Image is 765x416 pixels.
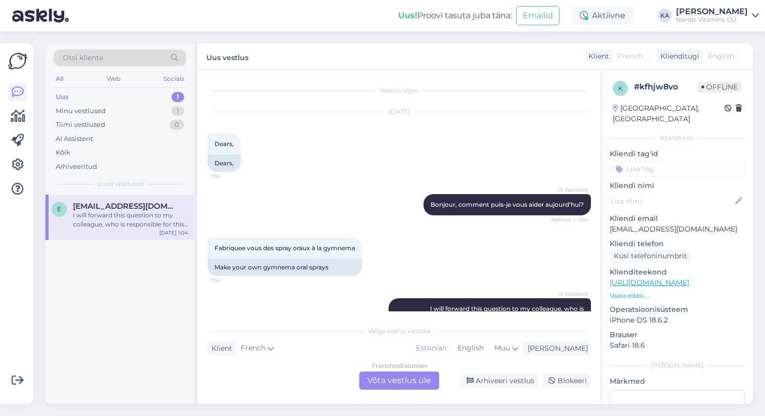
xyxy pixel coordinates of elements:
p: Kliendi telefon [610,239,745,249]
img: Askly Logo [8,52,27,71]
span: Uued vestlused [97,179,144,189]
a: [PERSON_NAME]Nordic Vitamins OÜ [676,8,759,24]
span: Fabriquee vous des spray oraux à la gymnema [215,244,355,252]
div: Proovi tasuta juba täna: [398,10,512,22]
span: 1:04 [210,172,248,180]
div: [DATE] [207,107,591,116]
div: Küsi telefoninumbrit [610,249,691,263]
div: Uus [56,92,69,102]
div: [GEOGRAPHIC_DATA], [GEOGRAPHIC_DATA] [613,103,725,124]
div: KA [658,9,672,23]
div: Arhiveeritud [56,162,97,172]
span: Elb.mohamed@hotmail.com [73,202,178,211]
div: Aktiivne [572,7,633,25]
div: Make your own gymnema oral sprays [207,259,362,276]
span: Nähtud ✓ 1:04 [550,216,588,223]
div: Estonian [411,341,452,356]
div: Võta vestlus üle [359,372,439,390]
span: Otsi kliente [63,53,103,63]
div: All [54,72,65,85]
span: I will forward this question to my colleague, who is responsible for this. The reply will be here... [399,305,585,331]
span: k [618,84,623,92]
div: [PERSON_NAME] [676,8,748,16]
div: Klienditugi [656,51,699,62]
p: Klienditeekond [610,267,745,278]
p: Kliendi tag'id [610,149,745,159]
div: I will forward this question to my colleague, who is responsible for this. The reply will be here... [73,211,188,229]
div: Minu vestlused [56,106,106,116]
p: Vaata edasi ... [610,291,745,300]
div: [PERSON_NAME] [524,343,588,354]
input: Lisa nimi [610,196,733,207]
p: Safari 18.6 [610,340,745,351]
p: Kliendi email [610,213,745,224]
div: Kõik [56,148,70,158]
div: Web [105,72,122,85]
div: French to Estonian [372,361,427,371]
span: French [241,343,266,354]
p: Märkmed [610,376,745,387]
div: Dears, [207,155,241,172]
div: Kliendi info [610,133,745,143]
span: French [618,51,643,62]
div: Valige keel ja vastake [207,327,591,336]
div: AI Assistent [56,134,93,144]
span: Dears, [215,140,234,148]
p: Kliendi nimi [610,180,745,191]
span: Offline [697,81,742,93]
input: Lisa tag [610,161,745,176]
p: [EMAIL_ADDRESS][DOMAIN_NAME] [610,224,745,235]
p: Brauser [610,330,745,340]
span: 1:04 [210,276,248,284]
div: Tiimi vestlused [56,120,105,130]
div: # kfhjw8vo [634,81,697,93]
p: iPhone OS 18.6.2 [610,315,745,326]
span: AI Assistent [550,290,588,298]
div: 1 [172,92,184,102]
div: Nordic Vitamins OÜ [676,16,748,24]
span: Bonjour, comment puis-je vous aider aujourd'hui? [431,201,584,208]
b: Uus! [398,11,417,20]
span: Muu [494,343,510,352]
span: AI Assistent [550,186,588,194]
div: 1 [172,106,184,116]
div: Blokeeri [542,374,591,388]
div: Klient [584,51,609,62]
div: Socials [161,72,186,85]
button: Emailid [516,6,560,25]
label: Uus vestlus [206,50,248,63]
div: Arhiveeri vestlus [460,374,538,388]
div: Vestlus algas [207,86,591,95]
div: 0 [169,120,184,130]
div: [PERSON_NAME] [610,361,745,370]
div: [DATE] 1:04 [159,229,188,237]
div: English [452,341,489,356]
a: [URL][DOMAIN_NAME] [610,278,689,287]
span: E [57,205,61,213]
div: Klient [207,343,232,354]
p: Operatsioonisüsteem [610,304,745,315]
span: English [708,51,734,62]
